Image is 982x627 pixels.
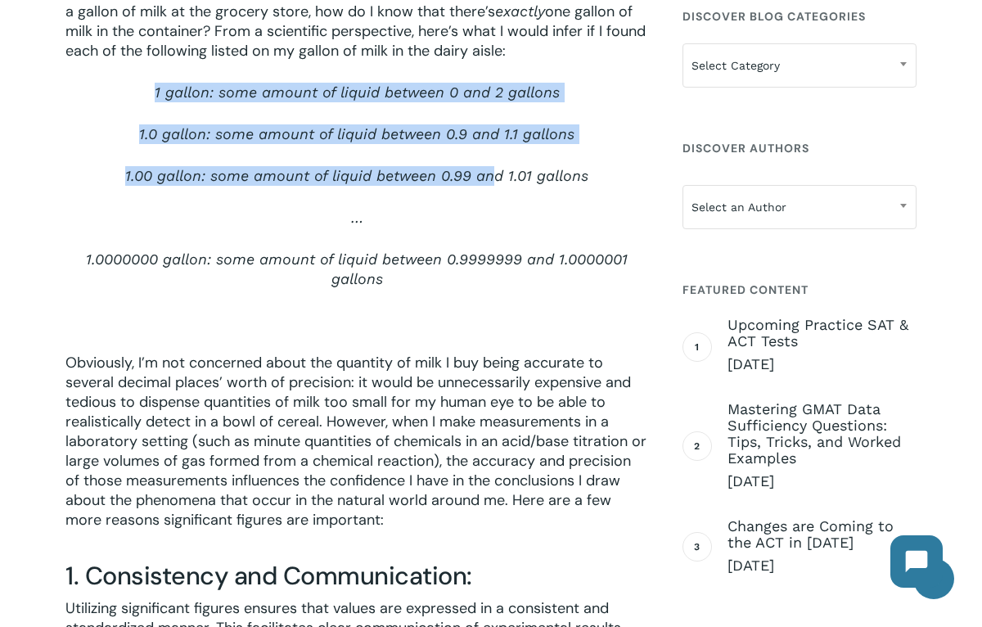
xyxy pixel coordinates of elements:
span: Select Category [683,48,916,83]
span: exactly [495,2,545,20]
h4: Featured Content [682,275,917,304]
span: Obviously, I’m not concerned about the quantity of milk I buy being accurate to several decimal p... [65,353,646,530]
a: Changes are Coming to the ACT in [DATE] [DATE] [727,518,917,575]
span: Select an Author [682,185,917,229]
span: Mastering GMAT Data Sufficiency Questions: Tips, Tricks, and Worked Examples [727,401,917,467]
span: 1.0000000 gallon: some amount of liquid between 0.9999999 and 1.0000001 gallons [86,250,628,287]
span: 1 gallon: some amount of liquid between 0 and 2 gallons [155,83,560,101]
span: Select an Author [683,190,916,224]
h4: Discover Authors [682,133,917,163]
span: one gallon of milk in the container? From a scientific perspective, here’s what I would infer if ... [65,2,646,61]
span: [DATE] [727,471,917,491]
span: … [351,209,363,226]
h3: 1. Consistency and Communication: [65,560,648,592]
span: [DATE] [727,556,917,575]
span: Upcoming Practice SAT & ACT Tests [727,317,917,350]
span: Changes are Coming to the ACT in [DATE] [727,518,917,551]
span: 1.00 gallon: some amount of liquid between 0.99 and 1.01 gallons [125,167,588,184]
span: 1.0 gallon: some amount of liquid between 0.9 and 1.1 gallons [139,125,574,142]
a: Upcoming Practice SAT & ACT Tests [DATE] [727,317,917,374]
a: Mastering GMAT Data Sufficiency Questions: Tips, Tricks, and Worked Examples [DATE] [727,401,917,491]
span: Select Category [682,43,917,88]
iframe: Chatbot [874,519,959,604]
span: [DATE] [727,354,917,374]
h4: Discover Blog Categories [682,2,917,31]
